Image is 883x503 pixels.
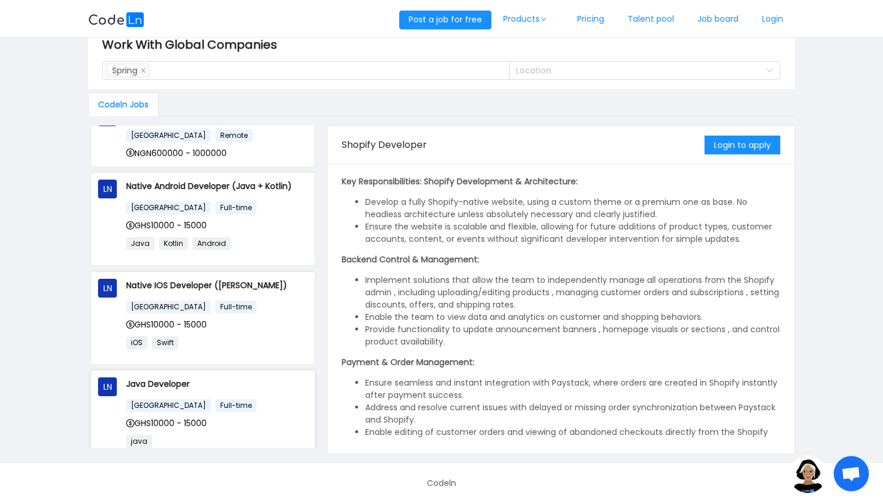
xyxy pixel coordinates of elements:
span: Swift [152,336,178,349]
span: Full-time [215,201,257,214]
span: [GEOGRAPHIC_DATA] [126,399,211,412]
p: Native IOS Developer ([PERSON_NAME]) [126,279,308,292]
span: Java [126,237,154,250]
span: [GEOGRAPHIC_DATA] [126,129,211,142]
li: Implement solutions that allow the team to independently manage all operations from the Shopify a... [365,274,780,311]
i: icon: down [766,67,773,75]
span: LN [103,377,112,396]
span: Remote [215,129,252,142]
li: Enable the team to view data and analytics on customer and shopping behaviors. [365,311,780,323]
li: Enable editing of customer orders and viewing of abandoned checkouts directly from the Shopify ad... [365,426,780,451]
div: Spring [112,64,137,77]
button: Post a job for free [399,11,491,29]
i: icon: dollar [126,320,134,329]
i: icon: dollar [126,221,134,229]
i: icon: close [140,67,146,75]
span: iOS [126,336,147,349]
span: LN [103,180,112,198]
span: Full-time [215,399,257,412]
div: Codeln Jobs [88,93,159,116]
span: [GEOGRAPHIC_DATA] [126,301,211,313]
button: Login to apply [705,136,780,154]
i: icon: dollar [126,419,134,427]
li: Ensure the website is scalable and flexible, allowing for future additions of product types, cust... [365,221,780,245]
img: logobg.f302741d.svg [88,12,144,27]
span: Android [193,237,231,250]
a: Open chat [834,456,869,491]
p: Java Developer [126,377,308,390]
strong: Key Responsibilities: [342,175,422,187]
strong: Shopify Development & Architecture: [424,175,578,187]
li: Spring [106,63,150,77]
li: Develop a fully Shopify-native website, using a custom theme or a premium one as base. No headles... [365,196,780,221]
a: Post a job for free [399,13,491,25]
i: icon: down [540,16,547,22]
span: Work With Global Companies [102,35,284,54]
div: Location [516,65,760,76]
span: NGN600000 - 1000000 [126,147,227,159]
p: Native Android Developer (Java + Kotlin) [126,180,308,193]
span: GHS10000 - 15000 [126,220,207,231]
li: Ensure seamless and instant integration with Paystack, where orders are created in Shopify instan... [365,377,780,401]
span: java [126,435,152,448]
li: Provide functionality to update announcement banners , homepage visuals or sections , and control... [365,323,780,348]
span: GHS10000 - 15000 [126,319,207,330]
strong: Backend Control & Management: [342,254,479,265]
span: LN [103,279,112,298]
span: [GEOGRAPHIC_DATA] [126,201,211,214]
img: ground.ddcf5dcf.png [789,455,827,493]
strong: Payment & Order Management: [342,356,474,368]
span: Shopify Developer [342,138,427,151]
span: GHS10000 - 15000 [126,417,207,429]
span: Full-time [215,301,257,313]
li: Address and resolve current issues with delayed or missing order synchronization between Paystack... [365,401,780,426]
span: Kotlin [159,237,188,250]
i: icon: dollar [126,148,134,157]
